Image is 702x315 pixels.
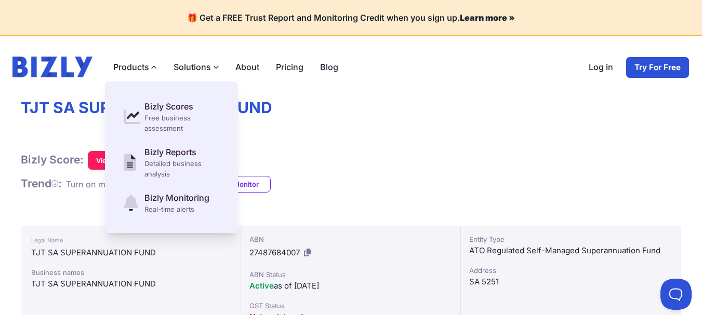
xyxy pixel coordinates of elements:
[88,151,199,170] button: View Trust Score — It's Free!
[21,177,62,190] h1: Trend :
[21,153,84,167] h1: Bizly Score:
[165,57,227,77] label: Solutions
[660,279,692,310] iframe: Toggle Customer Support
[249,300,453,311] div: GST Status
[249,248,300,257] span: 27487684007
[144,146,219,158] div: Bizly Reports
[460,12,515,23] a: Learn more »
[144,204,209,214] div: Real-time alerts
[312,57,347,77] a: Blog
[249,280,453,292] div: as of [DATE]
[469,276,672,288] div: SA 5251
[233,179,270,189] span: Monitor
[580,57,621,78] a: Log in
[117,185,226,221] a: Bizly Monitoring Real-time alerts
[249,269,453,280] div: ABN Status
[31,234,230,246] div: Legal Name
[144,113,219,133] div: Free business assessment
[144,158,219,179] div: Detailed business analysis
[117,140,226,185] a: Bizly Reports Detailed business analysis
[12,12,690,23] h4: 🎁 Get a FREE Trust Report and Monitoring Credit when you sign up.
[31,267,230,278] div: Business names
[117,94,226,140] a: Bizly Scores Free business assessment
[249,281,274,291] span: Active
[144,100,219,113] div: Bizly Scores
[31,246,230,259] div: TJT SA SUPERANNUATION FUND
[469,234,672,244] div: Entity Type
[626,57,690,78] a: Try For Free
[249,234,453,244] div: ABN
[31,278,230,290] div: TJT SA SUPERANNUATION FUND
[227,57,268,77] a: About
[469,244,672,257] div: ATO Regulated Self-Managed Superannuation Fund
[66,178,212,190] div: Turn on monitoring to see trend data.
[268,57,312,77] a: Pricing
[216,176,271,193] a: Monitor
[144,191,209,204] div: Bizly Monitoring
[469,265,672,276] div: Address
[12,57,92,77] img: bizly_logo.svg
[21,98,681,118] h1: TJT SA SUPERANNUATION FUND
[105,57,165,77] label: Products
